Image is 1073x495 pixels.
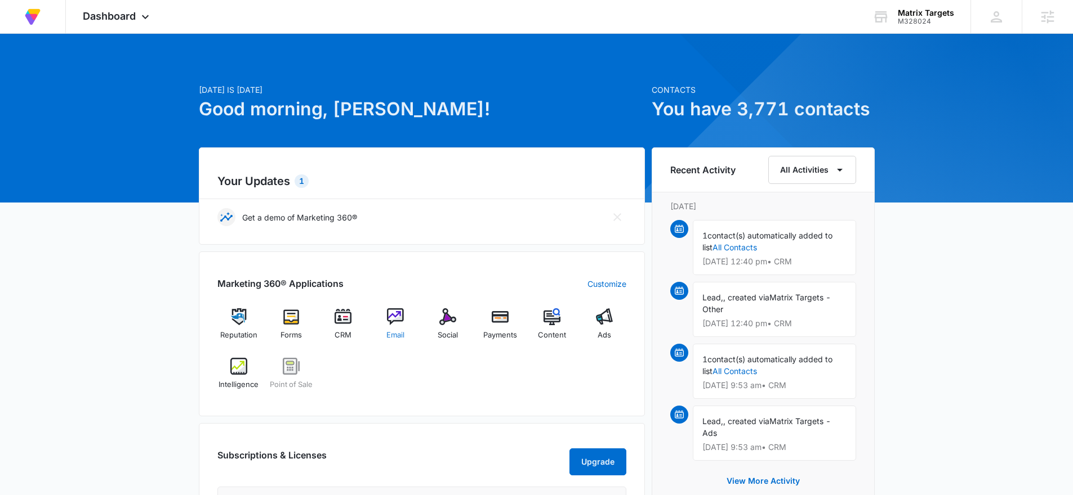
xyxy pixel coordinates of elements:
[43,66,101,74] div: Domain Overview
[723,292,769,302] span: , created via
[124,66,190,74] div: Keywords by Traffic
[217,308,261,349] a: Reputation
[220,330,257,341] span: Reputation
[538,330,566,341] span: Content
[608,208,626,226] button: Close
[531,308,574,349] a: Content
[18,18,27,27] img: logo_orange.svg
[199,84,645,96] p: [DATE] is [DATE]
[18,29,27,38] img: website_grey.svg
[322,308,365,349] a: CRM
[483,330,517,341] span: Payments
[335,330,351,341] span: CRM
[898,8,954,17] div: account name
[702,443,847,451] p: [DATE] 9:53 am • CRM
[702,319,847,327] p: [DATE] 12:40 pm • CRM
[23,7,43,27] img: Volusion
[702,381,847,389] p: [DATE] 9:53 am • CRM
[269,308,313,349] a: Forms
[83,10,136,22] span: Dashboard
[374,308,417,349] a: Email
[768,156,856,184] button: All Activities
[723,416,769,426] span: , created via
[702,354,832,376] span: contact(s) automatically added to list
[569,448,626,475] button: Upgrade
[587,278,626,290] a: Customize
[702,258,847,265] p: [DATE] 12:40 pm • CRM
[478,308,522,349] a: Payments
[438,330,458,341] span: Social
[217,358,261,398] a: Intelligence
[270,379,313,390] span: Point of Sale
[219,379,259,390] span: Intelligence
[199,96,645,123] h1: Good morning, [PERSON_NAME]!
[217,173,626,190] h2: Your Updates
[715,467,811,494] button: View More Activity
[702,231,707,240] span: 1
[217,277,344,290] h2: Marketing 360® Applications
[30,65,39,74] img: tab_domain_overview_orange.svg
[269,358,313,398] a: Point of Sale
[295,174,309,188] div: 1
[217,448,327,471] h2: Subscriptions & Licenses
[281,330,302,341] span: Forms
[32,18,55,27] div: v 4.0.25
[702,416,723,426] span: Lead,
[426,308,470,349] a: Social
[386,330,404,341] span: Email
[702,292,723,302] span: Lead,
[670,163,736,177] h6: Recent Activity
[652,84,875,96] p: Contacts
[702,354,707,364] span: 1
[112,65,121,74] img: tab_keywords_by_traffic_grey.svg
[242,211,357,223] p: Get a demo of Marketing 360®
[702,231,832,252] span: contact(s) automatically added to list
[670,200,856,212] p: [DATE]
[29,29,124,38] div: Domain: [DOMAIN_NAME]
[583,308,626,349] a: Ads
[652,96,875,123] h1: You have 3,771 contacts
[898,17,954,25] div: account id
[713,366,757,376] a: All Contacts
[713,242,757,252] a: All Contacts
[598,330,611,341] span: Ads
